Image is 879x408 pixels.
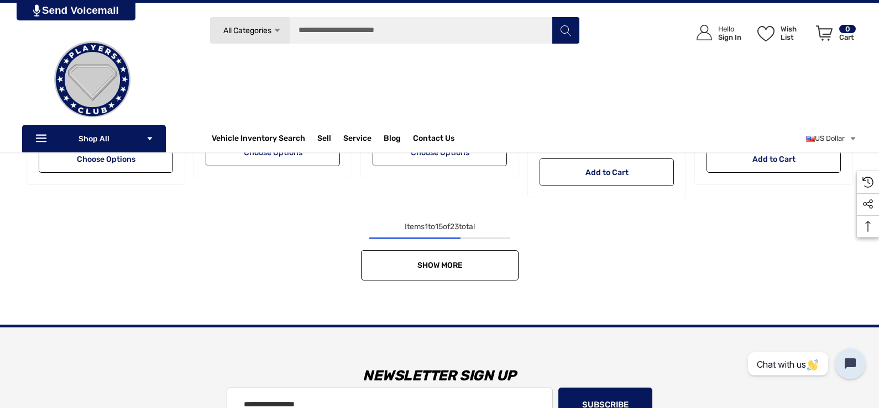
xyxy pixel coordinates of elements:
[806,128,857,150] a: USD
[34,133,51,145] svg: Icon Line
[839,33,856,41] p: Cart
[425,222,428,231] span: 1
[33,4,40,17] img: PjwhLS0gR2VuZXJhdG9yOiBHcmF2aXQuaW8gLS0+PHN2ZyB4bWxucz0iaHR0cDovL3d3dy53My5vcmcvMjAwMC9zdmciIHhtb...
[223,26,271,35] span: All Categories
[781,25,810,41] p: Wish List
[361,250,519,280] a: Show More
[343,134,372,146] a: Service
[212,134,305,146] a: Vehicle Inventory Search
[22,220,857,234] div: Items to of total
[862,199,873,210] svg: Social Media
[857,221,879,232] svg: Top
[862,177,873,188] svg: Recently Viewed
[210,17,290,44] a: All Categories Icon Arrow Down Icon Arrow Up
[22,125,166,152] p: Shop All
[718,25,741,33] p: Hello
[37,24,148,135] img: Players Club | Cars For Sale
[417,261,462,270] span: Show More
[39,145,173,173] a: Choose Options
[384,134,401,146] a: Blog
[839,25,856,33] p: 0
[684,14,747,52] a: Sign in
[552,17,579,44] button: Search
[146,135,154,142] svg: Icon Arrow Down
[273,27,281,35] svg: Icon Arrow Down
[206,139,340,166] a: Choose Options
[816,25,833,41] svg: Review Your Cart
[14,359,865,393] h3: Newsletter Sign Up
[317,134,331,146] span: Sell
[435,222,443,231] span: 15
[757,26,775,41] svg: Wish List
[413,134,454,146] a: Contact Us
[373,139,507,166] a: Choose Options
[707,145,841,173] a: Add to Cart
[811,14,857,57] a: Cart with 0 items
[450,222,459,231] span: 23
[718,33,741,41] p: Sign In
[752,14,811,52] a: Wish List Wish List
[697,25,712,40] svg: Icon User Account
[22,220,857,280] nav: pagination
[540,158,674,186] a: Add to Cart
[317,128,343,150] a: Sell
